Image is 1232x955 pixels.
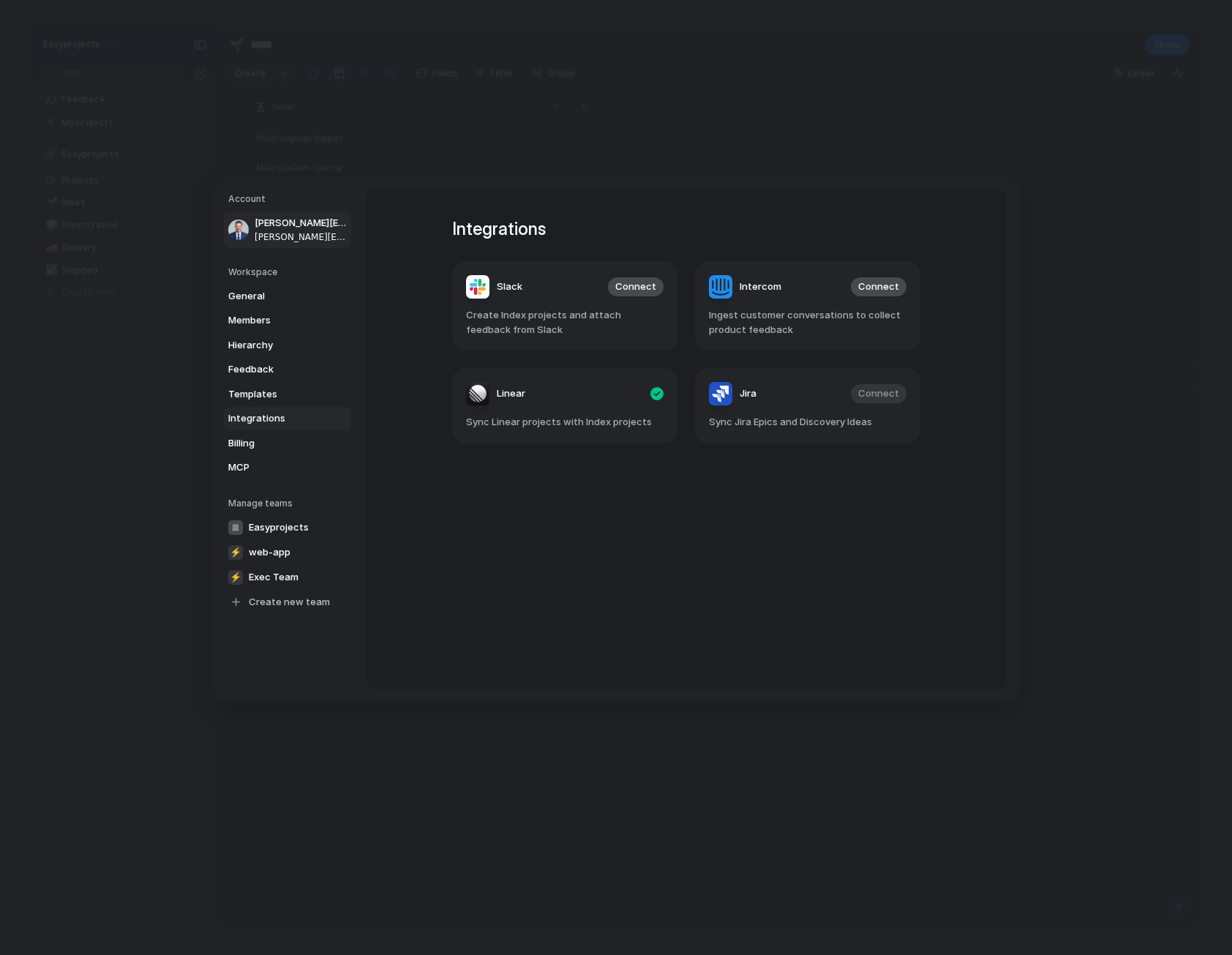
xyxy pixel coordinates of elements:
span: Exec Team [249,570,298,585]
span: Connect [858,280,899,294]
div: ⚡ [228,569,243,584]
span: MCP [228,460,322,475]
a: ⚡web-app [224,540,351,563]
span: [PERSON_NAME][EMAIL_ADDRESS][PERSON_NAME] [255,216,348,231]
a: Hierarchy [224,333,351,356]
a: ⚡Exec Team [224,565,351,588]
span: Integrations [228,411,322,426]
button: Connect [608,277,664,296]
h5: Workspace [228,265,351,278]
span: General [228,288,322,303]
span: Jira [740,386,756,401]
span: Create Index projects and attach feedback from Slack [466,308,664,337]
span: Feedback [228,362,322,377]
h1: Integrations [452,216,920,242]
span: Easyprojects [249,520,309,535]
a: Feedback [224,358,351,381]
span: Hierarchy [228,337,322,352]
span: Billing [228,435,322,450]
a: Templates [224,382,351,405]
a: General [224,284,351,307]
h5: Account [228,192,351,206]
span: [PERSON_NAME][EMAIL_ADDRESS][PERSON_NAME] [255,230,348,243]
span: Sync Jira Epics and Discovery Ideas [709,415,906,430]
span: web-app [249,545,290,560]
a: Billing [224,431,351,454]
a: Integrations [224,407,351,430]
span: Linear [497,386,525,401]
span: Intercom [740,280,781,294]
span: Connect [615,280,656,294]
a: MCP [224,456,351,479]
a: [PERSON_NAME][EMAIL_ADDRESS][PERSON_NAME][PERSON_NAME][EMAIL_ADDRESS][PERSON_NAME] [224,211,351,248]
span: Slack [497,280,522,294]
span: Create new team [249,595,330,610]
a: Easyprojects [224,515,351,539]
span: Members [228,313,322,328]
button: Connect [851,277,906,296]
a: Members [224,309,351,332]
a: Create new team [224,590,351,613]
span: Sync Linear projects with Index projects [466,415,664,430]
span: Ingest customer conversations to collect product feedback [709,308,906,337]
span: Templates [228,386,322,401]
h5: Manage teams [228,496,351,509]
div: ⚡ [228,544,243,559]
